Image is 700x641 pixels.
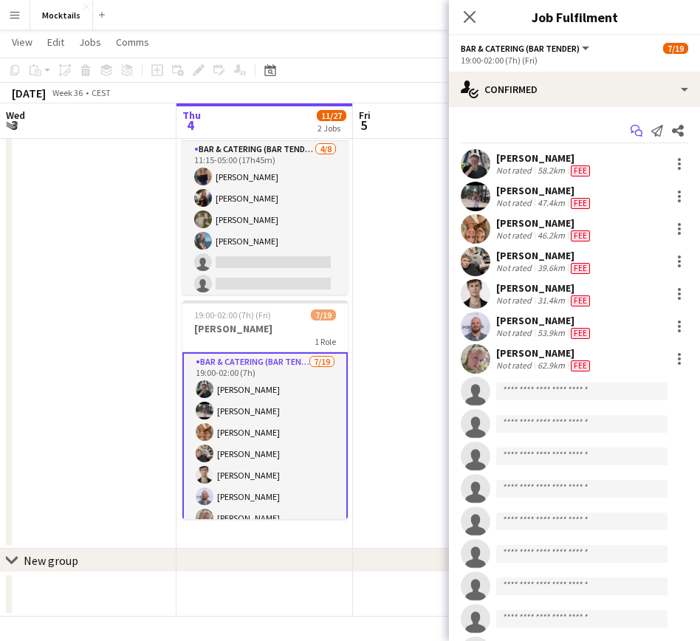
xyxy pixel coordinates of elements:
span: View [12,35,32,49]
div: [PERSON_NAME] [496,346,593,360]
span: 19:00-02:00 (7h) (Fri) [194,309,271,320]
div: [PERSON_NAME] [496,314,593,327]
div: Not rated [496,262,535,274]
button: Bar & Catering (Bar Tender) [461,43,591,54]
div: Not rated [496,327,535,339]
div: 39.6km [535,262,568,274]
span: 7/19 [663,43,688,54]
div: [PERSON_NAME] [496,216,593,230]
div: 47.4km [535,197,568,209]
h3: Job Fulfilment [449,7,700,27]
div: Not rated [496,360,535,371]
span: 5 [357,117,371,134]
div: Crew has different fees then in role [568,295,593,306]
span: Fee [571,295,590,306]
span: 7/19 [311,309,336,320]
div: [PERSON_NAME] [496,184,593,197]
div: [PERSON_NAME] [496,281,593,295]
span: Thu [182,109,201,122]
app-card-role: Bar & Catering (Bar Tender)4/811:15-05:00 (17h45m)[PERSON_NAME][PERSON_NAME][PERSON_NAME][PERSON_... [182,141,348,341]
span: Jobs [79,35,101,49]
span: Fee [571,328,590,339]
span: 11/27 [317,110,346,121]
div: 62.9km [535,360,568,371]
div: Crew has different fees then in role [568,230,593,241]
a: Edit [41,32,70,52]
div: Not rated [496,165,535,176]
span: 1 Role [315,336,336,347]
app-job-card: 19:00-02:00 (7h) (Fri)7/19[PERSON_NAME]1 RoleBar & Catering (Bar Tender)7/1919:00-02:00 (7h)[PERS... [182,301,348,519]
span: Comms [116,35,149,49]
div: Confirmed [449,72,700,107]
div: Crew has different fees then in role [568,165,593,176]
span: Bar & Catering (Bar Tender) [461,43,580,54]
button: Mocktails [30,1,93,30]
div: Not rated [496,197,535,209]
span: Week 36 [49,87,86,98]
span: Fee [571,198,590,209]
span: Fee [571,165,590,176]
div: 31.4km [535,295,568,306]
span: Fee [571,230,590,241]
div: [PERSON_NAME] [496,151,593,165]
h3: [PERSON_NAME] [182,322,348,335]
div: 53.9km [535,327,568,339]
div: Not rated [496,295,535,306]
div: 2 Jobs [318,123,346,134]
span: Fee [571,360,590,371]
span: Fee [571,263,590,274]
div: 46.2km [535,230,568,241]
div: [DATE] [12,86,46,100]
div: Crew has different fees then in role [568,327,593,339]
a: Comms [110,32,155,52]
div: Crew has different fees then in role [568,360,593,371]
div: CEST [92,87,111,98]
span: Edit [47,35,64,49]
a: View [6,32,38,52]
div: Crew has different fees then in role [568,262,593,274]
div: Not rated [496,230,535,241]
span: 4 [180,117,201,134]
a: Jobs [73,32,107,52]
span: Wed [6,109,25,122]
span: 3 [4,117,25,134]
span: Fri [359,109,371,122]
div: New group [24,553,78,568]
div: 19:00-02:00 (7h) (Fri) [461,55,688,66]
div: [PERSON_NAME] [496,249,593,262]
app-job-card: 11:15-05:00 (17h45m) (Fri)4/8[PERSON_NAME] fra [GEOGRAPHIC_DATA] til [GEOGRAPHIC_DATA]1 RoleBar &... [182,76,348,295]
div: Crew has different fees then in role [568,197,593,209]
div: 58.2km [535,165,568,176]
